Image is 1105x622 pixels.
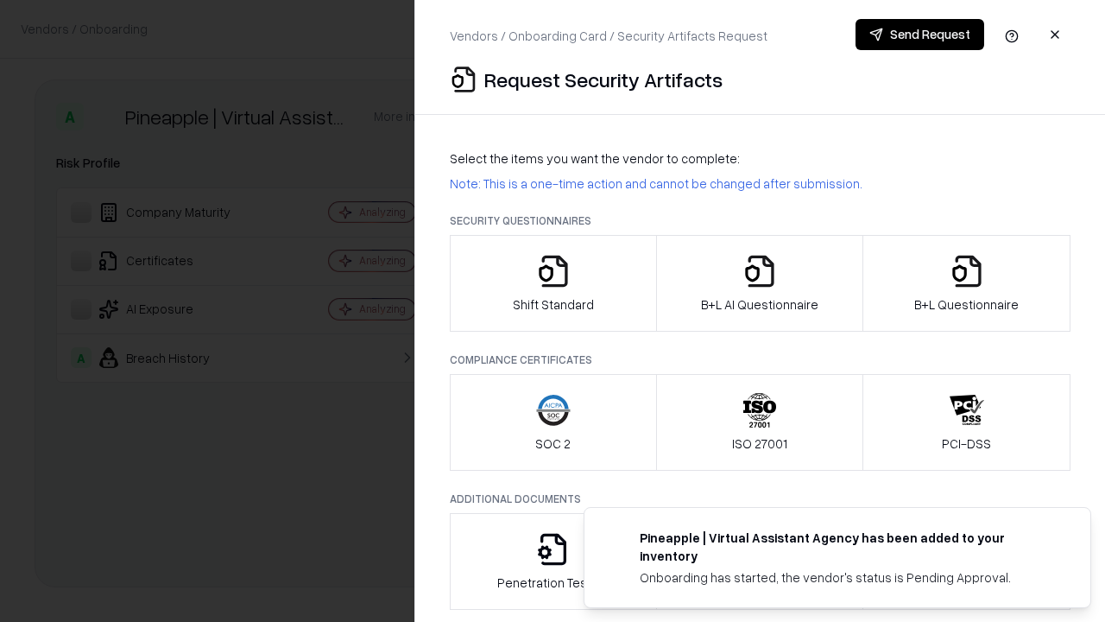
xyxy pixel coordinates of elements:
[862,235,1070,332] button: B+L Questionnaire
[856,19,984,50] button: Send Request
[640,529,1049,565] div: Pineapple | Virtual Assistant Agency has been added to your inventory
[605,529,626,549] img: trypineapple.com
[450,492,1070,506] p: Additional Documents
[450,27,767,45] p: Vendors / Onboarding Card / Security Artifacts Request
[701,295,818,314] p: B+L AI Questionnaire
[862,374,1070,471] button: PCI-DSS
[914,295,1019,314] p: B+L Questionnaire
[640,568,1049,587] div: Onboarding has started, the vendor's status is Pending Approval.
[484,66,723,93] p: Request Security Artifacts
[450,213,1070,228] p: Security Questionnaires
[513,295,594,314] p: Shift Standard
[450,149,1070,168] p: Select the items you want the vendor to complete:
[450,235,657,332] button: Shift Standard
[942,435,991,453] p: PCI-DSS
[450,374,657,471] button: SOC 2
[450,513,657,610] button: Penetration Testing
[656,374,864,471] button: ISO 27001
[450,352,1070,367] p: Compliance Certificates
[732,435,787,453] p: ISO 27001
[656,235,864,332] button: B+L AI Questionnaire
[450,175,1070,193] p: Note: This is a one-time action and cannot be changed after submission.
[497,574,609,592] p: Penetration Testing
[535,435,571,453] p: SOC 2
